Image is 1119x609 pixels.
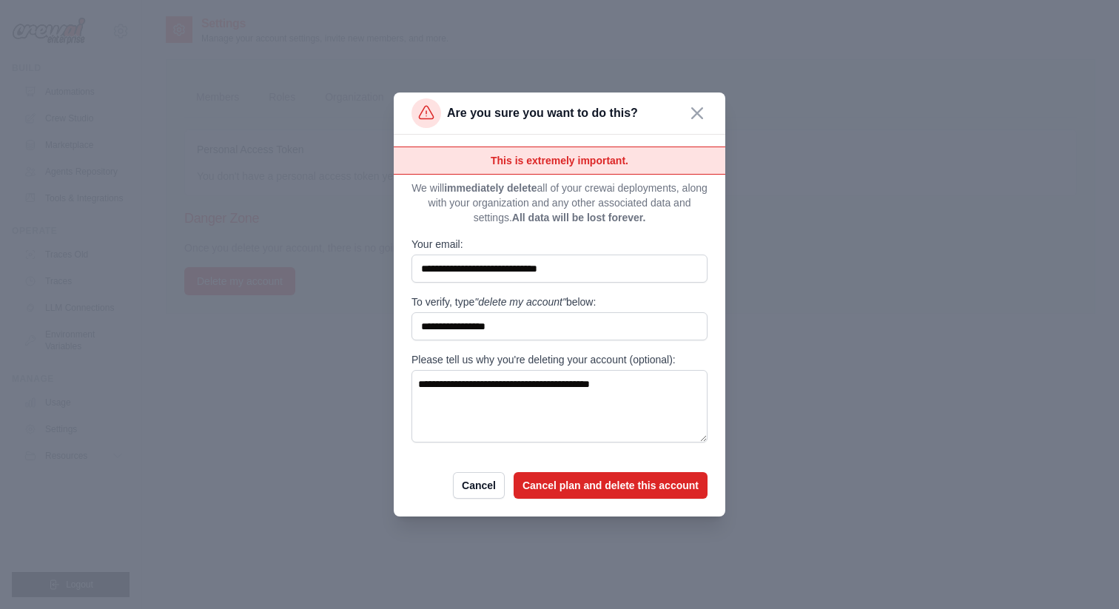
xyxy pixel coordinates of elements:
label: To verify, type below: [411,295,708,309]
p: Are you sure you want to do this? [447,104,638,122]
span: immediately delete [444,182,537,194]
p: This is extremely important. [411,147,708,174]
span: "delete my account" [474,296,566,308]
p: We will all of your crewai deployments, along with your organization and any other associated dat... [411,181,708,225]
span: All data will be lost forever. [512,212,646,223]
label: Your email: [411,237,708,252]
